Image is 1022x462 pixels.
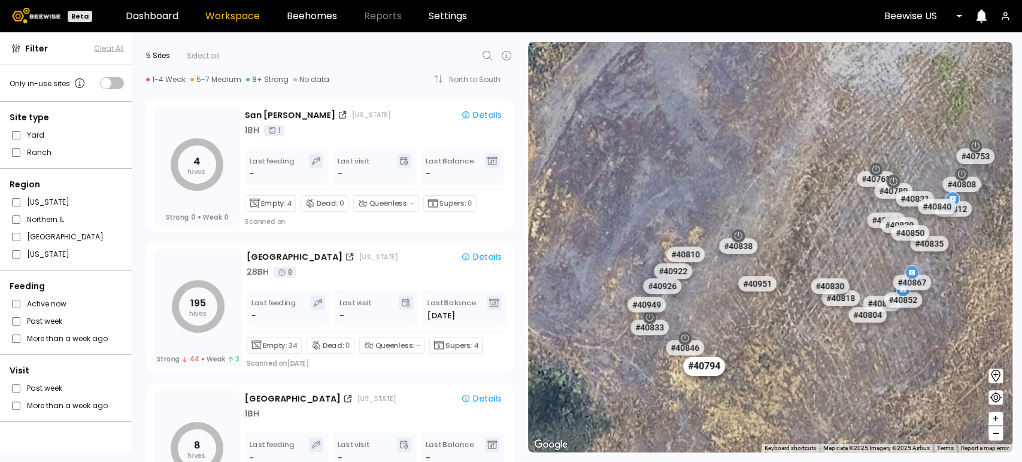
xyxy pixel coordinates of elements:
span: 0 [192,213,196,221]
div: # 40808 [942,177,981,192]
label: [GEOGRAPHIC_DATA] [27,230,104,243]
div: 1 BH [245,124,259,136]
span: 4 [474,340,478,351]
span: + [992,411,999,426]
div: # 40867 [893,275,931,290]
div: [GEOGRAPHIC_DATA] [245,393,341,405]
div: [GEOGRAPHIC_DATA] [247,251,342,263]
div: # 40801 [863,296,901,311]
div: # 40812 [933,201,972,217]
div: - [339,310,344,322]
div: 1-4 Weak [146,75,186,84]
button: Clear All [94,43,124,54]
div: Site type [10,111,124,124]
span: - [416,340,420,351]
div: # 40794 [683,357,724,376]
div: # 40846 [666,340,704,355]
span: - [426,168,430,180]
div: Dead: [307,337,354,354]
img: Beewise logo [12,8,60,23]
div: Dead: [301,195,348,212]
div: Last feeding [251,296,296,322]
tspan: 8 [194,438,200,452]
div: # 40922 [654,263,692,279]
div: # 40838 [718,238,757,254]
div: [US_STATE] [352,110,390,120]
div: Strong Weak [166,213,229,221]
div: # 40831 [896,191,934,206]
div: Scanned on [DATE] [247,358,308,368]
div: Scanned on [245,217,286,226]
div: # 40926 [643,278,681,294]
button: Details [456,108,506,121]
span: - [410,198,414,209]
div: # 40833 [630,320,668,335]
tspan: 4 [194,154,201,168]
label: More than a week ago [27,332,108,345]
span: 3 [228,355,239,363]
div: # 40850 [891,225,929,241]
a: Report a map error [961,445,1009,451]
div: Last visit [338,154,369,180]
div: 28 BH [247,266,269,278]
div: Select all [187,50,220,61]
div: # 40835 [909,236,948,251]
a: Dashboard [126,11,178,21]
div: - [250,168,255,180]
span: 0 [339,198,344,209]
span: 4 [287,198,292,209]
div: # 40949 [627,297,666,312]
div: # 40830 [811,278,849,294]
label: Yard [27,129,44,141]
a: Workspace [205,11,260,21]
div: 1 BH [245,408,259,420]
tspan: hives [189,309,207,318]
span: – [993,426,999,441]
div: Empty: [245,195,296,212]
label: More than a week ago [27,399,108,412]
div: # 40804 [848,307,886,323]
div: Queenless: [359,337,424,354]
div: 8 [274,267,296,278]
tspan: 195 [190,296,206,310]
div: North to South [449,76,509,83]
div: Details [461,393,501,404]
div: Beta [68,11,92,22]
label: Past week [27,382,62,394]
div: # 40789 [874,183,912,199]
a: Settings [429,11,467,21]
div: Feeding [10,280,124,293]
div: [US_STATE] [359,252,398,262]
div: # 40951 [738,276,776,291]
div: # 40810 [666,247,704,262]
button: – [988,426,1003,440]
div: No data [293,75,329,84]
div: # 40820 [880,217,918,233]
button: Details [456,250,506,263]
div: 8+ Strong [246,75,289,84]
span: 0 [468,198,472,209]
div: 5 Sites [146,50,170,61]
label: [US_STATE] [27,196,69,208]
div: [US_STATE] [357,394,396,403]
button: Keyboard shortcuts [765,444,816,452]
div: Details [461,110,501,120]
label: Ranch [27,146,51,159]
div: Supers: [429,337,483,354]
span: 44 [182,355,199,363]
div: # 40840 [918,199,956,214]
div: # 40753 [956,148,994,164]
a: Terms (opens in new tab) [937,445,954,451]
span: 34 [289,340,298,351]
div: - [338,168,342,180]
button: Details [456,392,506,405]
span: 0 [225,213,229,221]
div: Strong Weak [156,355,239,363]
div: Last Balance [426,154,474,180]
div: Supers: [423,195,477,212]
button: + [988,412,1003,426]
div: Last feeding [250,154,295,180]
div: Region [10,178,124,191]
span: [DATE] [427,310,455,322]
div: # 40813 [867,212,905,228]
